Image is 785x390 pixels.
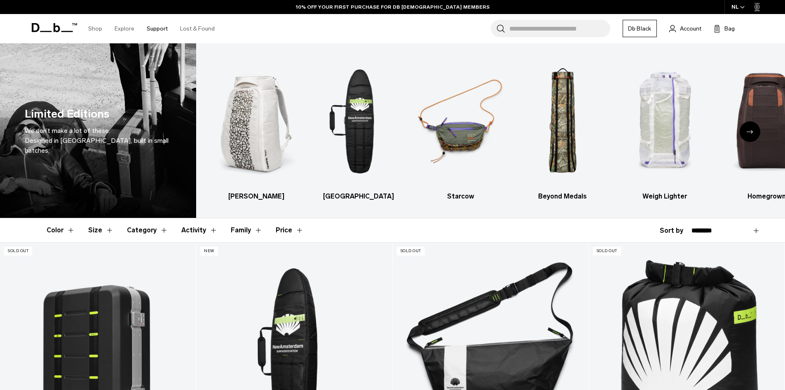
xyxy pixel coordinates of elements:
[231,218,262,242] button: Toggle Filter
[315,56,403,201] li: 2 / 7
[315,191,403,201] h3: [GEOGRAPHIC_DATA]
[25,106,110,123] h1: Limited Editions
[519,56,607,187] img: Db
[213,56,300,187] img: Db
[213,191,300,201] h3: [PERSON_NAME]
[180,14,215,43] a: Lost & Found
[315,56,403,201] a: Db [GEOGRAPHIC_DATA]
[82,14,221,43] nav: Main Navigation
[621,56,709,187] img: Db
[25,126,171,156] p: We don’t make a lot of these. Designed in [GEOGRAPHIC_DATA], built in small batches.
[680,24,701,33] span: Account
[115,14,134,43] a: Explore
[88,14,102,43] a: Shop
[147,14,168,43] a: Support
[181,218,218,242] button: Toggle Filter
[88,218,114,242] button: Toggle Filter
[200,247,218,255] p: New
[4,247,32,255] p: Sold Out
[417,56,505,201] li: 3 / 7
[417,191,505,201] h3: Starcow
[740,121,760,142] div: Next slide
[397,247,425,255] p: Sold Out
[621,56,709,201] li: 5 / 7
[519,56,607,201] a: Db Beyond Medals
[127,218,168,242] button: Toggle Filter
[714,24,735,33] button: Bag
[417,56,505,201] a: Db Starcow
[519,191,607,201] h3: Beyond Medals
[276,218,304,242] button: Toggle Price
[296,3,490,11] a: 10% OFF YOUR FIRST PURCHASE FOR DB [DEMOGRAPHIC_DATA] MEMBERS
[417,56,505,187] img: Db
[621,191,709,201] h3: Weigh Lighter
[213,56,300,201] a: Db [PERSON_NAME]
[724,24,735,33] span: Bag
[47,218,75,242] button: Toggle Filter
[623,20,657,37] a: Db Black
[669,24,701,33] a: Account
[621,56,709,201] a: Db Weigh Lighter
[315,56,403,187] img: Db
[593,247,621,255] p: Sold Out
[213,56,300,201] li: 1 / 7
[519,56,607,201] li: 4 / 7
